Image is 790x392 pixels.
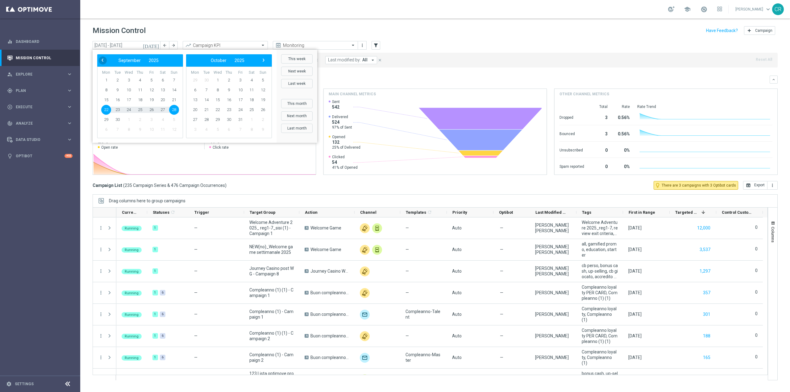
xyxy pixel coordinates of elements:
span: 19 [258,95,268,105]
span: 20 [158,95,168,105]
button: 3,537 [699,246,711,254]
span: A [305,356,309,359]
span: 4 [247,75,256,85]
i: lightbulb_outline [655,183,660,188]
span: keyboard_arrow_down [765,6,771,13]
th: weekday [257,70,268,75]
span: 29 [213,115,222,125]
span: Click rate [213,145,229,150]
span: 25% of Delivered [332,145,360,150]
ng-select: Campaign KPI [183,41,268,50]
label: 0 [755,289,758,295]
i: keyboard_arrow_down [771,77,776,82]
span: September [118,58,141,63]
input: Select date range [93,41,160,50]
span: 1 [213,75,222,85]
button: Last month [281,124,313,133]
button: open_in_browser Export [743,181,767,190]
span: 132 [332,139,360,145]
span: Buon compleanno 1000SP [310,312,349,317]
span: 10 [235,85,245,95]
span: 21 [202,105,211,115]
button: more_vert [98,225,104,231]
div: Explore [7,72,67,77]
button: 12,000 [696,224,711,232]
span: 8 [124,125,134,134]
button: Last week [281,79,313,88]
button: 357 [702,289,711,297]
span: Analyze [16,122,67,125]
span: 54 [332,159,358,165]
img: Other [360,288,370,298]
bs-datepicker-navigation-view: ​ ​ ​ [99,56,178,64]
th: weekday [189,70,201,75]
span: Drag columns here to group campaigns [109,198,185,203]
button: more_vert [767,181,778,190]
span: 7 [235,125,245,134]
button: ‹ [99,56,107,64]
span: A [305,334,309,338]
div: Data Studio [7,137,67,142]
th: weekday [235,70,246,75]
div: gps_fixed Plan keyboard_arrow_right [7,88,73,93]
span: 13 [158,85,168,95]
button: 2025 [145,56,163,64]
label: 0 [755,268,758,273]
div: Press SPACE to select this row. [116,369,763,390]
span: › [260,56,268,64]
div: Total [592,104,608,109]
div: Press SPACE to select this row. [93,325,116,347]
span: Columns [771,227,775,242]
button: 1,297 [699,267,711,275]
button: This week [281,54,313,64]
div: Press SPACE to select this row. [93,282,116,304]
button: [DATE] [142,41,160,50]
span: 2025 [235,58,244,63]
span: 9 [113,85,123,95]
th: weekday [146,70,157,75]
span: 30 [202,75,211,85]
span: A [305,269,309,273]
div: 3 [592,112,608,122]
span: Sent [332,99,340,104]
button: more_vert [98,312,104,317]
img: Optimail [360,310,370,320]
i: open_in_browser [746,183,751,188]
span: 11 [158,125,168,134]
button: play_circle_outline Execute keyboard_arrow_right [7,105,73,109]
th: weekday [201,70,212,75]
i: gps_fixed [7,88,13,93]
div: person_search Explore keyboard_arrow_right [7,72,73,77]
button: Next month [281,111,313,121]
div: Plan [7,88,67,93]
img: Other [360,223,370,233]
span: Open rate [101,145,118,150]
i: preview [275,42,281,48]
span: 26 [147,105,156,115]
i: trending_up [185,42,191,48]
span: 9 [258,125,268,134]
th: weekday [212,70,223,75]
i: person_search [7,72,13,77]
span: A [305,312,309,316]
button: Mission Control [7,56,73,60]
span: A [305,248,309,251]
span: 12 [169,125,179,134]
span: 28 [202,115,211,125]
i: more_vert [360,43,365,48]
span: 1 [101,75,111,85]
span: 1 [247,115,256,125]
button: equalizer Dashboard [7,39,73,44]
span: A [305,291,309,295]
span: 8 [101,85,111,95]
span: All [362,57,368,63]
div: 0% [615,145,630,155]
h4: Other channel metrics [559,91,609,97]
button: keyboard_arrow_down [770,76,778,84]
span: 5 [213,125,222,134]
a: Mission Control [16,50,73,66]
span: 30 [224,115,234,125]
span: 14 [169,85,179,95]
